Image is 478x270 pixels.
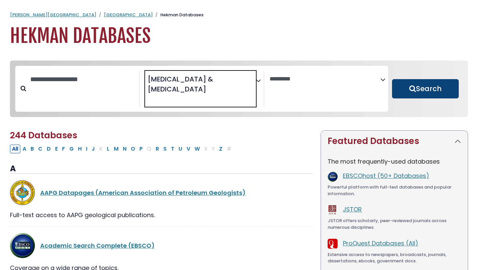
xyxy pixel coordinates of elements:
[343,205,362,213] a: JSTOR
[193,145,202,153] button: Filter Results W
[148,74,255,94] span: [MEDICAL_DATA] & [MEDICAL_DATA]
[10,25,468,47] h1: Hekman Databases
[343,239,418,247] a: ProQuest Databases (All)
[112,145,120,153] button: Filter Results M
[10,12,96,18] a: [PERSON_NAME][GEOGRAPHIC_DATA]
[121,145,128,153] button: Filter Results N
[84,145,89,153] button: Filter Results I
[10,12,468,18] nav: breadcrumb
[10,144,234,152] div: Alpha-list to filter by first letter of database name
[10,129,77,141] span: 244 Databases
[10,164,313,174] h3: A
[76,145,84,153] button: Filter Results H
[392,79,459,98] button: Submit for Search Results
[40,189,246,197] a: AAPG Datapages (American Association of Petroleum Geologists)
[129,145,137,153] button: Filter Results O
[154,145,161,153] button: Filter Results R
[10,210,313,219] div: Full-text access to AAPG geological publications.
[328,251,461,264] div: Extensive access to newspapers, broadcasts, journals, dissertations, ebooks, government docs.
[60,145,67,153] button: Filter Results F
[145,74,255,94] li: Speech Pathology & Audiology
[217,145,224,153] button: Filter Results Z
[104,12,153,18] a: [GEOGRAPHIC_DATA]
[270,76,380,83] textarea: Search
[45,145,53,153] button: Filter Results D
[40,241,155,250] a: Academic Search Complete (EBSCO)
[153,12,203,18] li: Hekman Databases
[26,74,139,85] input: Search database by title or keyword
[145,97,150,104] textarea: Search
[161,145,169,153] button: Filter Results S
[67,145,76,153] button: Filter Results G
[177,145,184,153] button: Filter Results U
[169,145,176,153] button: Filter Results T
[10,145,20,153] button: All
[328,217,461,230] div: JSTOR offers scholarly, peer-reviewed journals across numerous disciplines.
[105,145,112,153] button: Filter Results L
[328,157,461,166] p: The most frequently-used databases
[21,145,28,153] button: Filter Results A
[36,145,44,153] button: Filter Results C
[90,145,97,153] button: Filter Results J
[53,145,60,153] button: Filter Results E
[185,145,192,153] button: Filter Results V
[328,184,461,197] div: Powerful platform with full-text databases and popular information.
[29,145,36,153] button: Filter Results B
[10,61,468,117] nav: Search filters
[343,172,429,180] a: EBSCOhost (50+ Databases)
[321,131,468,152] button: Featured Databases
[137,145,145,153] button: Filter Results P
